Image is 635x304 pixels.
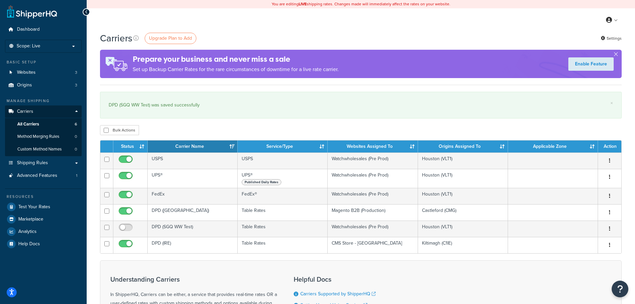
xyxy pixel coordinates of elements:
span: 1 [76,173,77,179]
td: Table Rates [238,221,328,237]
a: Upgrade Plan to Add [145,33,196,44]
td: DPD ([GEOGRAPHIC_DATA]) [148,204,238,221]
th: Applicable Zone: activate to sort column ascending [508,140,598,153]
td: Watchwholesales (Pre Prod) [328,221,418,237]
td: Table Rates [238,204,328,221]
button: Open Resource Center [612,281,628,297]
td: Magento B2B (Production) [328,204,418,221]
th: Websites Assigned To: activate to sort column ascending [328,140,418,153]
li: Advanced Features [5,170,82,182]
td: Kiltimagh (C1IE) [418,237,508,253]
div: Basic Setup [5,59,82,65]
div: Resources [5,194,82,200]
td: USPS [148,153,238,169]
span: Published Daily Rates [242,179,281,185]
span: 0 [75,146,77,152]
th: Status: activate to sort column ascending [113,140,148,153]
span: Marketplace [18,217,43,222]
img: ad-rules-rateshop-fe6ec290ccb7230408bd80ed9643f0289d75e0ffd9eb532fc0e269fcd187b520.png [100,50,133,78]
span: Carriers [17,109,33,114]
th: Action [598,140,621,153]
th: Origins Assigned To: activate to sort column ascending [418,140,508,153]
td: Table Rates [238,237,328,253]
span: 0 [75,134,77,139]
h3: Understanding Carriers [110,276,277,283]
span: 3 [75,82,77,88]
span: 6 [75,121,77,127]
a: All Carriers 6 [5,118,82,130]
span: Scope: Live [17,43,40,49]
a: × [610,100,613,106]
a: Help Docs [5,238,82,250]
td: Houston (VLT1) [418,188,508,204]
td: Houston (VLT1) [418,169,508,188]
span: 3 [75,70,77,75]
span: Advanced Features [17,173,57,179]
td: UPS® [238,169,328,188]
a: Marketplace [5,213,82,225]
a: Carriers Supported by ShipperHQ [300,290,376,297]
td: CMS Store - [GEOGRAPHIC_DATA] [328,237,418,253]
div: DPD (SGQ WW Test) was saved successfully [109,100,613,110]
span: Websites [17,70,36,75]
a: ShipperHQ Home [7,5,57,18]
a: Carriers [5,105,82,118]
td: DPD (SGQ WW Test) [148,221,238,237]
li: Custom Method Names [5,143,82,156]
li: Websites [5,66,82,79]
a: Dashboard [5,23,82,36]
span: Dashboard [17,27,40,32]
a: Origins 3 [5,79,82,91]
a: Settings [601,34,622,43]
a: Custom Method Names 0 [5,143,82,156]
span: Custom Method Names [17,146,62,152]
td: Watchwholesales (Pre Prod) [328,188,418,204]
a: Test Your Rates [5,201,82,213]
a: Enable Feature [568,57,614,71]
td: USPS [238,153,328,169]
li: Origins [5,79,82,91]
li: Carriers [5,105,82,156]
a: Websites 3 [5,66,82,79]
a: Shipping Rules [5,157,82,169]
a: Analytics [5,226,82,238]
span: Shipping Rules [17,160,48,166]
td: Houston (VLT1) [418,221,508,237]
span: Test Your Rates [18,204,50,210]
td: Houston (VLT1) [418,153,508,169]
div: Manage Shipping [5,98,82,104]
span: All Carriers [17,121,39,127]
td: Watchwholesales (Pre Prod) [328,169,418,188]
th: Carrier Name: activate to sort column ascending [148,140,238,153]
h1: Carriers [100,32,132,45]
span: Upgrade Plan to Add [149,35,192,42]
li: Method Merging Rules [5,130,82,143]
span: Help Docs [18,241,40,247]
p: Set up Backup Carrier Rates for the rare circumstances of downtime for a live rate carrier. [133,65,339,74]
a: Advanced Features 1 [5,170,82,182]
span: Analytics [18,229,37,235]
h4: Prepare your business and never miss a sale [133,54,339,65]
td: DPD (IRE) [148,237,238,253]
h3: Helpful Docs [294,276,381,283]
li: All Carriers [5,118,82,130]
td: FedEx® [238,188,328,204]
a: Method Merging Rules 0 [5,130,82,143]
button: Bulk Actions [100,125,139,135]
th: Service/Type: activate to sort column ascending [238,140,328,153]
span: Method Merging Rules [17,134,59,139]
b: LIVE [299,1,307,7]
td: Watchwholesales (Pre Prod) [328,153,418,169]
td: Castleford (CMG) [418,204,508,221]
span: Origins [17,82,32,88]
td: FedEx [148,188,238,204]
td: UPS® [148,169,238,188]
